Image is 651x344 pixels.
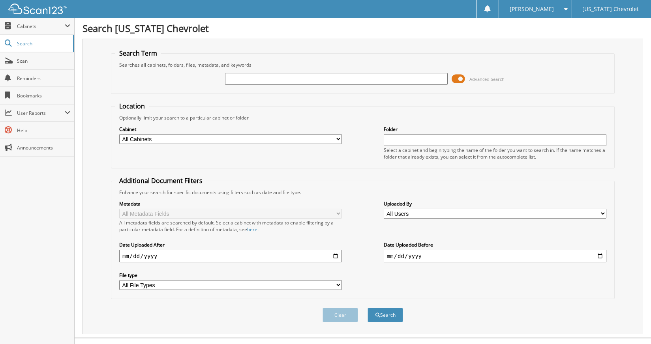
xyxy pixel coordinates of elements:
span: [US_STATE] Chevrolet [582,7,639,11]
div: Searches all cabinets, folders, files, metadata, and keywords [115,62,610,68]
legend: Additional Document Filters [115,176,206,185]
label: File type [119,272,342,279]
span: Scan [17,58,70,64]
legend: Location [115,102,149,110]
span: User Reports [17,110,65,116]
div: Enhance your search for specific documents using filters such as date and file type. [115,189,610,196]
label: Uploaded By [384,200,606,207]
div: Select a cabinet and begin typing the name of the folder you want to search in. If the name match... [384,147,606,160]
span: [PERSON_NAME] [510,7,554,11]
span: Bookmarks [17,92,70,99]
label: Cabinet [119,126,342,133]
a: here [247,226,257,233]
label: Metadata [119,200,342,207]
input: end [384,250,606,262]
span: Help [17,127,70,134]
legend: Search Term [115,49,161,58]
h1: Search [US_STATE] Chevrolet [83,22,643,35]
img: scan123-logo-white.svg [8,4,67,14]
div: All metadata fields are searched by default. Select a cabinet with metadata to enable filtering b... [119,219,342,233]
button: Search [368,308,403,322]
input: start [119,250,342,262]
span: Reminders [17,75,70,82]
label: Date Uploaded Before [384,241,606,248]
div: Optionally limit your search to a particular cabinet or folder [115,114,610,121]
span: Search [17,40,69,47]
span: Advanced Search [469,76,505,82]
span: Announcements [17,144,70,151]
span: Cabinets [17,23,65,30]
label: Folder [384,126,606,133]
label: Date Uploaded After [119,241,342,248]
button: Clear [323,308,358,322]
